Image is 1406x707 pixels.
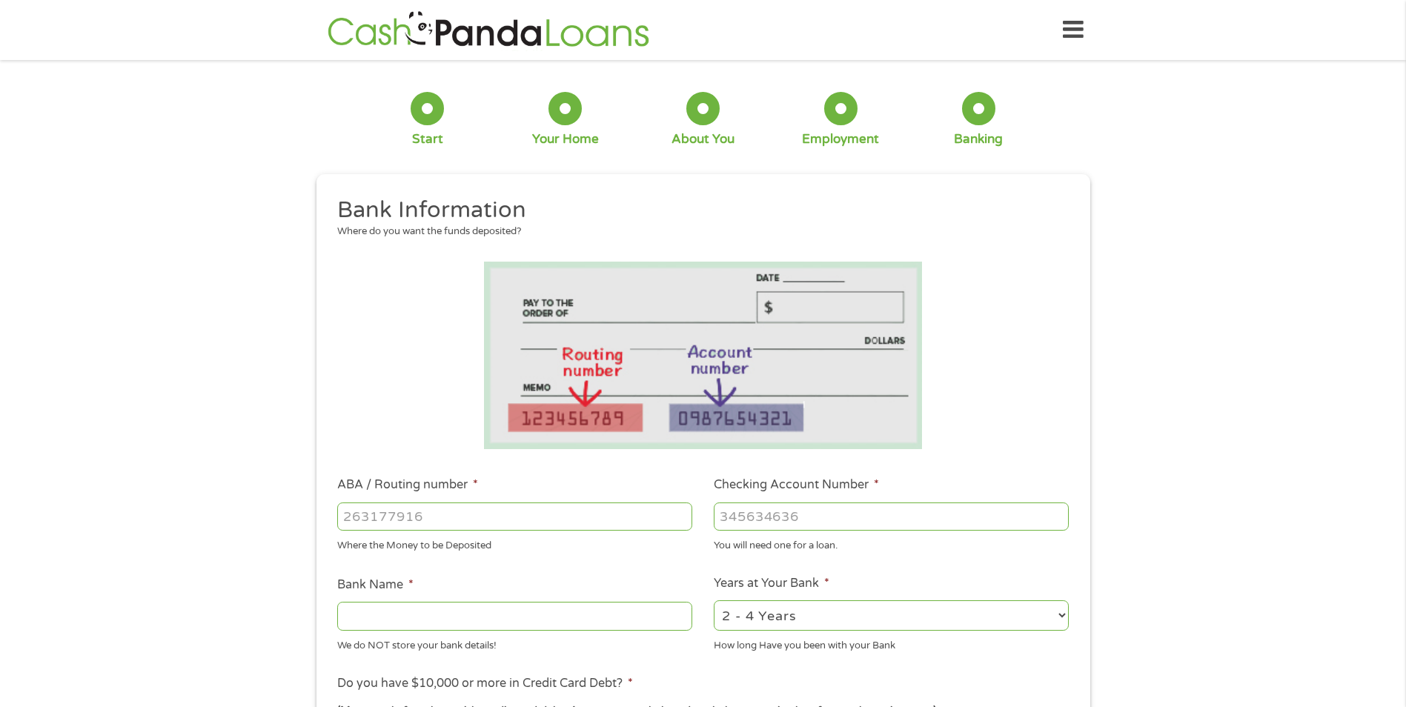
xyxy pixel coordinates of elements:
[323,9,654,51] img: GetLoanNow Logo
[954,131,1003,147] div: Banking
[532,131,599,147] div: Your Home
[672,131,734,147] div: About You
[714,534,1069,554] div: You will need one for a loan.
[714,633,1069,653] div: How long Have you been with your Bank
[714,477,879,493] label: Checking Account Number
[337,676,633,691] label: Do you have $10,000 or more in Credit Card Debt?
[802,131,879,147] div: Employment
[337,477,478,493] label: ABA / Routing number
[337,534,692,554] div: Where the Money to be Deposited
[337,633,692,653] div: We do NOT store your bank details!
[337,502,692,531] input: 263177916
[337,577,414,593] label: Bank Name
[714,502,1069,531] input: 345634636
[337,225,1058,239] div: Where do you want the funds deposited?
[714,576,829,591] label: Years at Your Bank
[484,262,923,449] img: Routing number location
[412,131,443,147] div: Start
[337,196,1058,225] h2: Bank Information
